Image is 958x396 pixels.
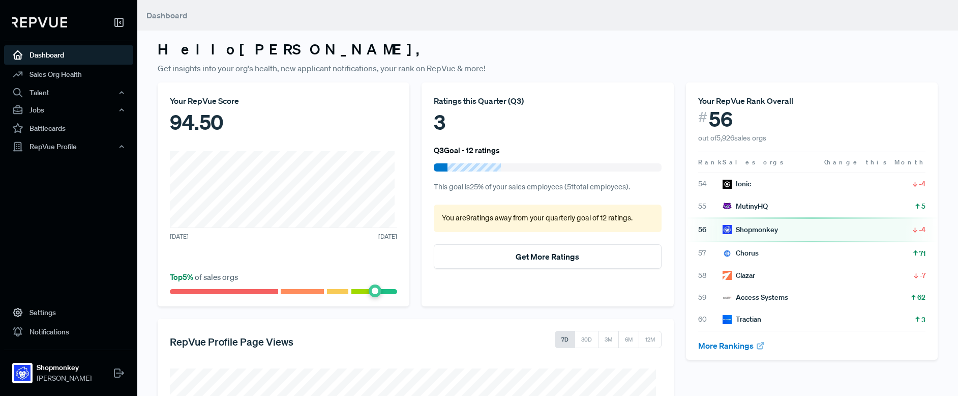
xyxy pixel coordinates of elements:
[723,225,732,234] img: Shopmonkey
[4,350,133,388] a: ShopmonkeyShopmonkey[PERSON_NAME]
[434,244,661,269] button: Get More Ratings
[4,101,133,119] button: Jobs
[170,95,397,107] div: Your RepVue Score
[723,314,761,325] div: Tractian
[4,65,133,84] a: Sales Org Health
[146,10,188,20] span: Dashboard
[698,341,765,351] a: More Rankings
[723,292,788,303] div: Access Systems
[378,232,397,241] span: [DATE]
[698,248,723,259] span: 57
[698,314,723,325] span: 60
[698,270,723,281] span: 58
[723,202,732,211] img: MutinyHQ
[723,249,732,258] img: Chorus
[723,315,732,324] img: Tractian
[170,232,189,241] span: [DATE]
[4,84,133,101] button: Talent
[709,107,733,131] span: 56
[723,224,778,235] div: Shopmonkey
[442,213,653,224] p: You are 9 ratings away from your quarterly goal of 12 ratings .
[4,45,133,65] a: Dashboard
[917,292,925,302] span: 62
[919,179,925,189] span: -4
[698,292,723,303] span: 59
[824,158,925,166] span: Change this Month
[434,182,661,193] p: This goal is 25 % of your sales employees ( 51 total employees).
[555,331,575,348] button: 7D
[4,303,133,322] a: Settings
[723,201,768,212] div: MutinyHQ
[158,41,938,58] h3: Hello [PERSON_NAME] ,
[4,138,133,155] button: RepVue Profile
[698,107,707,128] span: #
[723,271,732,280] img: Clazar
[4,119,133,138] a: Battlecards
[575,331,598,348] button: 30D
[434,95,661,107] div: Ratings this Quarter ( Q3 )
[598,331,619,348] button: 3M
[170,107,397,137] div: 94.50
[723,158,785,166] span: Sales orgs
[698,224,723,235] span: 56
[921,201,925,211] span: 5
[921,315,925,325] span: 3
[920,270,925,280] span: -7
[434,146,500,155] h6: Q3 Goal - 12 ratings
[723,180,732,189] img: Ionic
[698,96,793,106] span: Your RepVue Rank Overall
[12,17,67,27] img: RepVue
[698,201,723,212] span: 55
[37,373,92,384] span: [PERSON_NAME]
[37,362,92,373] strong: Shopmonkey
[723,248,759,259] div: Chorus
[698,179,723,189] span: 54
[618,331,639,348] button: 6M
[919,224,925,235] span: -4
[170,335,293,348] h5: RepVue Profile Page Views
[170,272,238,282] span: of sales orgs
[723,179,751,189] div: Ionic
[639,331,662,348] button: 12M
[434,107,661,137] div: 3
[14,365,31,381] img: Shopmonkey
[723,270,755,281] div: Clazar
[4,322,133,342] a: Notifications
[723,293,732,302] img: Access Systems
[698,133,766,143] span: out of 5,926 sales orgs
[170,272,195,282] span: Top 5 %
[919,248,925,259] span: 71
[158,62,938,74] p: Get insights into your org's health, new applicant notifications, your rank on RepVue & more!
[698,158,723,167] span: Rank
